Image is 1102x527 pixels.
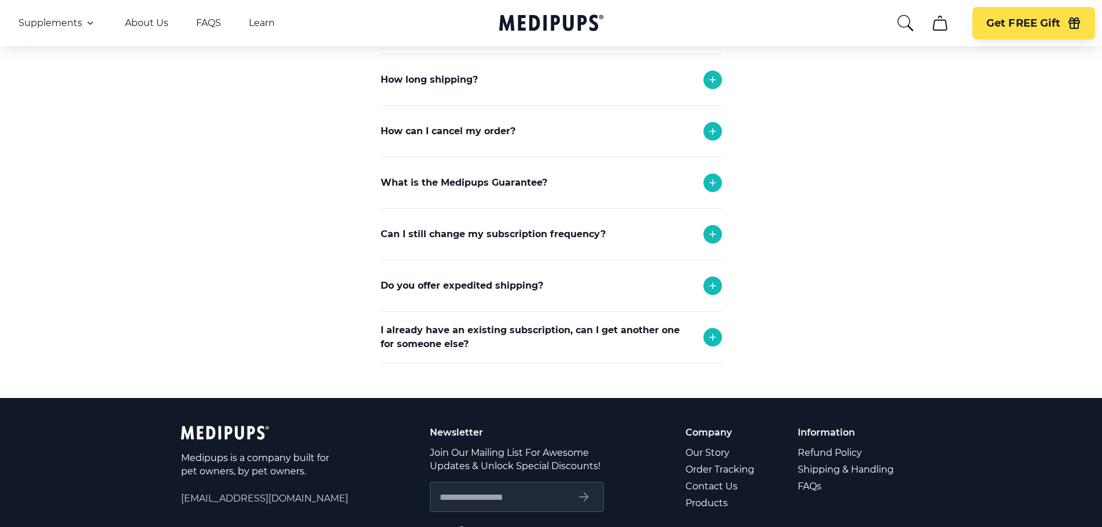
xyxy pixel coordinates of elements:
span: [EMAIL_ADDRESS][DOMAIN_NAME] [181,492,348,505]
p: How can I cancel my order? [381,124,515,138]
p: How long shipping? [381,73,478,87]
p: Newsletter [430,426,604,439]
p: Can I still change my subscription frequency? [381,227,606,241]
div: Yes you can. Simply reach out to support and we will adjust your monthly deliveries! [381,260,722,320]
p: What is the Medipups Guarantee? [381,176,547,190]
a: Our Story [685,444,756,461]
p: Do you offer expedited shipping? [381,279,543,293]
a: About Us [125,17,168,29]
button: cart [926,9,954,37]
div: If you received the wrong product or your product was damaged in transit, we will replace it with... [381,208,722,282]
div: Any refund request and cancellation are subject to approval and turn around time is 24-48 hours. ... [381,157,722,259]
span: Supplements [19,17,82,29]
div: Yes we do! Please reach out to support and we will try to accommodate any request. [381,311,722,371]
a: Refund Policy [798,444,895,461]
a: Order Tracking [685,461,756,478]
p: Join Our Mailing List For Awesome Updates & Unlock Special Discounts! [430,446,604,473]
p: Company [685,426,756,439]
p: Information [798,426,895,439]
span: Get FREE Gift [986,17,1060,30]
a: Medipups [499,12,603,36]
a: Learn [249,17,275,29]
div: Absolutely! Simply place the order and use the shipping address of the person who will receive th... [381,363,722,423]
a: Products [685,495,756,511]
p: I already have an existing subscription, can I get another one for someone else? [381,323,692,351]
div: Each order takes 1-2 business days to be delivered. [381,105,722,152]
a: Contact Us [685,478,756,495]
button: Supplements [19,16,97,30]
button: search [896,14,915,32]
button: Get FREE Gift [972,7,1095,39]
p: Medipups is a company built for pet owners, by pet owners. [181,451,331,478]
a: Shipping & Handling [798,461,895,478]
a: FAQS [196,17,221,29]
a: FAQs [798,478,895,495]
